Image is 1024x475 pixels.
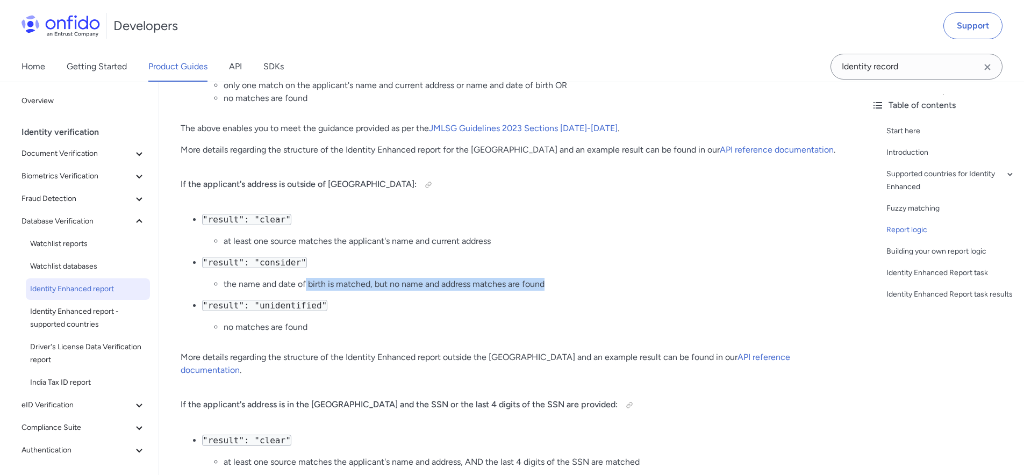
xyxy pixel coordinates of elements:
span: Watchlist reports [30,237,146,250]
a: Identity Enhanced Report task results [886,288,1015,301]
button: eID Verification [17,394,150,416]
p: The above enables you to meet the guidance provided as per the . [181,122,841,135]
a: Report logic [886,224,1015,236]
li: the name and date of birth is matched, but no name and address matches are found [224,278,841,291]
a: API [229,52,242,82]
span: Watchlist databases [30,260,146,273]
a: Supported countries for Identity Enhanced [886,168,1015,193]
button: Authentication [17,440,150,461]
div: Identity verification [22,121,154,143]
span: Driver's License Data Verification report [30,341,146,366]
span: India Tax ID report [30,376,146,389]
p: More details regarding the structure of the Identity Enhanced report outside the [GEOGRAPHIC_DATA... [181,351,841,377]
a: SDKs [263,52,284,82]
a: Building your own report logic [886,245,1015,258]
a: India Tax ID report [26,372,150,393]
span: Database Verification [22,215,133,228]
span: Biometrics Verification [22,170,133,183]
a: Watchlist reports [26,233,150,255]
a: Fuzzy matching [886,202,1015,215]
a: Identity Enhanced Report task [886,267,1015,279]
span: Authentication [22,444,133,457]
a: Overview [17,90,150,112]
div: Table of contents [871,99,1015,112]
button: Document Verification [17,143,150,164]
span: Document Verification [22,147,133,160]
span: Fraud Detection [22,192,133,205]
a: Getting Started [67,52,127,82]
p: More details regarding the structure of the Identity Enhanced report for the [GEOGRAPHIC_DATA] an... [181,143,841,156]
span: Identity Enhanced report [30,283,146,296]
span: Compliance Suite [22,421,133,434]
svg: Clear search field button [981,61,994,74]
button: Compliance Suite [17,417,150,438]
input: Onfido search input field [830,54,1002,80]
h4: If the applicant's address is in the [GEOGRAPHIC_DATA] and the SSN or the last 4 digits of the SS... [181,397,841,414]
button: Biometrics Verification [17,165,150,187]
a: Watchlist databases [26,256,150,277]
a: Driver's License Data Verification report [26,336,150,371]
a: Product Guides [148,52,207,82]
li: no matches are found [224,92,841,105]
code: "result": "clear" [202,214,291,225]
img: Onfido Logo [22,15,100,37]
code: "result": "clear" [202,435,291,446]
button: Database Verification [17,211,150,232]
a: JMLSG Guidelines 2023 Sections [DATE]-[DATE] [429,123,618,133]
code: "result": "consider" [202,257,307,268]
span: eID Verification [22,399,133,412]
span: Identity Enhanced report - supported countries [30,305,146,331]
h1: Developers [113,17,178,34]
span: Overview [22,95,146,107]
a: Start here [886,125,1015,138]
h4: If the applicant's address is outside of [GEOGRAPHIC_DATA]: [181,176,841,193]
a: Home [22,52,45,82]
a: Identity Enhanced report - supported countries [26,301,150,335]
li: at least one source matches the applicant's name and address, AND the last 4 digits of the SSN ar... [224,456,841,469]
li: at least one source matches the applicant's name and current address [224,235,841,248]
button: Fraud Detection [17,188,150,210]
a: Support [943,12,1002,39]
li: no matches are found [224,321,841,334]
li: only one match on the applicant's name and current address or name and date of birth OR [224,79,841,92]
a: API reference documentation [720,145,834,155]
a: Identity Enhanced report [26,278,150,300]
code: "result": "unidentified" [202,300,327,311]
a: Introduction [886,146,1015,159]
